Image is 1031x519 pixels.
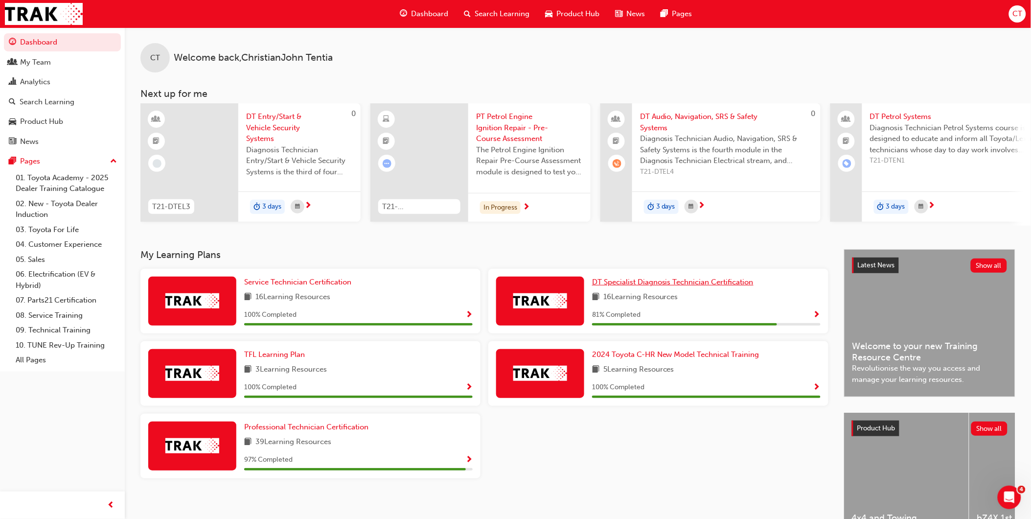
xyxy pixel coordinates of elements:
span: Show Progress [813,311,821,320]
a: Dashboard [4,33,121,51]
img: Trak [513,366,567,381]
a: 05. Sales [12,252,121,267]
span: search-icon [464,8,471,20]
span: News [626,8,645,20]
span: T21-DTEL4 [640,166,813,178]
span: up-icon [110,155,117,168]
a: 0DT Audio, Navigation, SRS & Safety SystemsDiagnosis Technician Audio, Navigation, SRS & Safety S... [600,103,821,222]
span: booktick-icon [153,135,160,148]
button: DashboardMy TeamAnalyticsSearch LearningProduct HubNews [4,31,121,152]
a: 0T21-DTEL3DT Entry/Start & Vehicle Security SystemsDiagnosis Technician Entry/Start & Vehicle Sec... [140,103,361,222]
span: 16 Learning Resources [255,291,330,304]
iframe: Intercom live chat [998,486,1021,509]
a: 08. Service Training [12,308,121,323]
span: duration-icon [647,201,654,213]
button: Show Progress [465,309,473,321]
span: 4 [1018,486,1026,494]
span: pages-icon [9,157,16,166]
div: Search Learning [20,96,74,108]
a: 06. Electrification (EV & Hybrid) [12,267,121,293]
span: 100 % Completed [244,309,297,321]
span: 5 Learning Resources [603,364,674,376]
button: Show Progress [465,381,473,394]
div: My Team [20,57,51,68]
span: people-icon [843,113,850,126]
button: CT [1009,5,1026,23]
span: CT [150,52,160,64]
span: DT Audio, Navigation, SRS & Safety Systems [640,111,813,133]
button: Pages [4,152,121,170]
span: people-icon [9,58,16,67]
a: T21-PTEN_PEIR_PRE_EXAMPT Petrol Engine Ignition Repair - Pre-Course AssessmentThe Petrol Engine I... [370,103,591,222]
button: Show Progress [813,309,821,321]
span: Diagnosis Technician Audio, Navigation, SRS & Safety Systems is the fourth module in the Diagnosi... [640,133,813,166]
span: learningRecordVerb_ENROLL-icon [843,159,851,168]
button: Show Progress [465,454,473,466]
a: Trak [5,3,83,25]
span: DT Entry/Start & Vehicle Security Systems [246,111,353,144]
span: 0 [351,109,356,118]
span: Search Learning [475,8,529,20]
a: Product HubShow all [852,421,1008,436]
a: News [4,133,121,151]
span: calendar-icon [919,201,924,213]
span: book-icon [244,291,252,304]
span: learningRecordVerb_WAITLIST-icon [613,159,621,168]
a: 01. Toyota Academy - 2025 Dealer Training Catalogue [12,170,121,196]
span: 3 days [886,201,905,212]
span: Welcome back , ChristianJohn Tentia [174,52,333,64]
span: Show Progress [465,456,473,465]
span: 97 % Completed [244,454,293,466]
span: learningResourceType_INSTRUCTOR_LED-icon [153,113,160,126]
span: learningRecordVerb_ATTEMPT-icon [383,159,391,168]
h3: Next up for me [125,88,1031,99]
div: Product Hub [20,116,63,127]
div: News [20,136,39,147]
a: pages-iconPages [653,4,700,24]
a: DT Specialist Diagnosis Technician Certification [592,277,757,288]
span: TFL Learning Plan [244,350,305,359]
span: next-icon [523,203,530,212]
span: next-icon [928,202,936,211]
a: 04. Customer Experience [12,237,121,252]
span: Show Progress [465,311,473,320]
span: Welcome to your new Training Resource Centre [852,341,1007,363]
h3: My Learning Plans [140,249,828,260]
a: 2024 Toyota C-HR New Model Technical Training [592,349,763,360]
span: search-icon [9,98,16,107]
span: book-icon [244,436,252,448]
img: Trak [165,438,219,453]
span: next-icon [698,202,706,211]
span: chart-icon [9,78,16,87]
span: Dashboard [411,8,448,20]
span: pages-icon [661,8,668,20]
span: guage-icon [9,38,16,47]
span: Product Hub [556,8,599,20]
a: 02. New - Toyota Dealer Induction [12,196,121,222]
span: duration-icon [877,201,884,213]
span: The Petrol Engine Ignition Repair Pre-Course Assessment module is designed to test your learning ... [476,144,583,178]
a: Product Hub [4,113,121,131]
span: 0 [811,109,816,118]
span: duration-icon [253,201,260,213]
span: 100 % Completed [592,382,644,393]
a: Professional Technician Certification [244,422,372,433]
span: learningRecordVerb_NONE-icon [153,159,161,168]
span: 16 Learning Resources [603,291,678,304]
span: T21-PTEN_PEIR_PRE_EXAM [382,201,457,212]
span: next-icon [304,202,312,211]
span: guage-icon [400,8,407,20]
a: Service Technician Certification [244,277,355,288]
span: Show Progress [465,383,473,392]
button: Show Progress [813,381,821,394]
a: car-iconProduct Hub [537,4,607,24]
span: calendar-icon [689,201,694,213]
a: 03. Toyota For Life [12,222,121,237]
span: book-icon [592,364,599,376]
span: book-icon [244,364,252,376]
a: guage-iconDashboard [392,4,456,24]
a: My Team [4,53,121,71]
span: news-icon [615,8,622,20]
span: Show Progress [813,383,821,392]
